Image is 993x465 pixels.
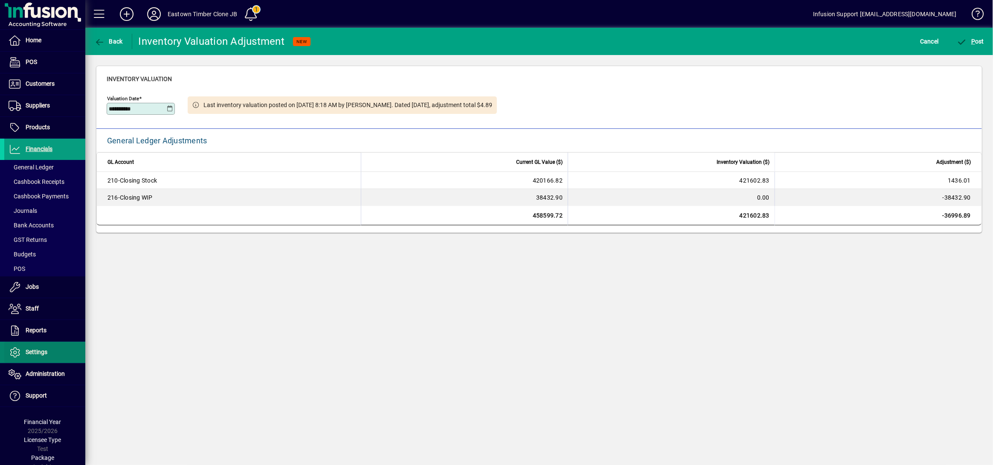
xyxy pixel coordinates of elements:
span: P [971,38,975,45]
div: General Ledger Adjustments [107,134,207,148]
span: Reports [26,327,46,334]
span: Products [26,124,50,131]
div: Infusion Support [EMAIL_ADDRESS][DOMAIN_NAME] [813,7,957,21]
span: POS [9,265,25,272]
a: Knowledge Base [965,2,982,29]
span: ost [957,38,984,45]
span: Financials [26,145,52,152]
span: Home [26,37,41,44]
a: Reports [4,320,85,341]
span: Last inventory valuation posted on [DATE] 8:18 AM by [PERSON_NAME]. Dated [DATE], adjustment tota... [204,101,493,110]
a: General Ledger [4,160,85,174]
div: Eastown Timber Clone JB [168,7,237,21]
span: Jobs [26,283,39,290]
app-page-header-button: Back [85,34,132,49]
span: Cancel [920,35,939,48]
td: 420166.82 [361,172,568,189]
a: POS [4,262,85,276]
a: GST Returns [4,232,85,247]
td: -36996.89 [775,206,981,225]
td: 421602.83 [568,172,775,189]
a: POS [4,52,85,73]
a: Customers [4,73,85,95]
span: Customers [26,80,55,87]
a: Home [4,30,85,51]
button: Back [92,34,125,49]
a: Cashbook Payments [4,189,85,203]
span: GL Account [107,157,134,167]
a: Products [4,117,85,138]
a: Support [4,385,85,407]
a: Settings [4,342,85,363]
td: -38432.90 [775,189,981,206]
a: Staff [4,298,85,320]
a: Administration [4,363,85,385]
a: Suppliers [4,95,85,116]
td: 1436.01 [775,172,981,189]
button: Post [955,34,987,49]
span: Administration [26,370,65,377]
span: Journals [9,207,37,214]
td: 421602.83 [568,206,775,225]
button: Profile [140,6,168,22]
a: Journals [4,203,85,218]
span: Package [31,454,54,461]
span: Current GL Value ($) [516,157,563,167]
span: Back [94,38,123,45]
a: Bank Accounts [4,218,85,232]
span: Financial Year [24,418,61,425]
td: 458599.72 [361,206,568,225]
span: Licensee Type [24,436,61,443]
a: Cashbook Receipts [4,174,85,189]
mat-label: Valuation Date [107,96,139,102]
span: Settings [26,349,47,355]
button: Add [113,6,140,22]
span: Bank Accounts [9,222,54,229]
span: Cashbook Receipts [9,178,64,185]
a: Budgets [4,247,85,262]
span: Cashbook Payments [9,193,69,200]
span: Inventory Valuation ($) [717,157,769,167]
button: Cancel [918,34,941,49]
span: NEW [296,39,307,44]
a: Jobs [4,276,85,298]
span: Closing Stock [107,176,157,185]
span: Staff [26,305,39,312]
span: Budgets [9,251,36,258]
span: General Ledger [9,164,54,171]
span: Closing WIP [107,193,153,202]
td: 38432.90 [361,189,568,206]
div: Inventory Valuation Adjustment [139,35,285,48]
span: Adjustment ($) [936,157,971,167]
span: Inventory Valuation [107,76,172,82]
span: POS [26,58,37,65]
span: Support [26,392,47,399]
span: GST Returns [9,236,47,243]
td: 0.00 [568,189,775,206]
span: Suppliers [26,102,50,109]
